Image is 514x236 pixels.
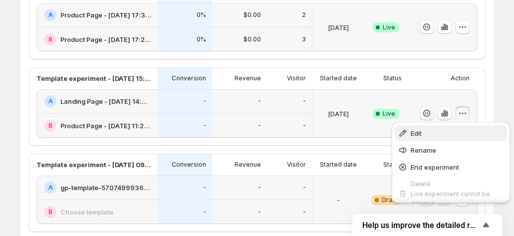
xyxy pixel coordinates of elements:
p: Started date [320,74,357,82]
p: - [303,208,306,216]
p: 0% [197,35,206,43]
p: Status [383,74,402,82]
p: 3 [302,35,306,43]
p: Action [451,74,470,82]
span: Live experiment cannot be deleted [411,190,490,208]
button: End experiment [395,159,507,175]
h2: B [48,35,52,43]
p: $0.00 [244,35,261,43]
span: Live [383,23,395,31]
p: - [303,122,306,130]
h2: B [48,122,52,130]
p: - [203,122,206,130]
span: End experiment [411,163,459,171]
h2: Choose template [60,207,113,217]
p: Started date [320,161,357,169]
p: 0% [197,11,206,19]
span: Live [383,110,395,118]
div: Delete [411,179,504,189]
span: Help us improve the detailed report for A/B campaigns [362,221,480,230]
p: - [203,97,206,105]
p: - [258,97,261,105]
p: - [258,208,261,216]
button: Show survey - Help us improve the detailed report for A/B campaigns [362,219,492,231]
button: Rename [395,142,507,158]
p: Template experiment - [DATE] 09:20:24 [36,160,151,170]
p: - [203,184,206,192]
p: Status [383,161,402,169]
p: Conversion [172,161,206,169]
h2: A [48,184,53,192]
p: Revenue [235,161,261,169]
h2: Product Page - [DATE] 17:36:51 [60,10,151,20]
p: Conversion [172,74,206,82]
h2: A [48,97,53,105]
p: Visitor [287,161,306,169]
span: Edit [411,129,422,137]
h2: Landing Page - [DATE] 14:36:05 [60,96,151,106]
h2: Product Page - [DATE] 11:25:45 [60,121,151,131]
h2: B [48,208,52,216]
p: [DATE] [328,22,349,32]
p: Visitor [287,74,306,82]
p: - [337,195,340,205]
p: - [258,122,261,130]
p: - [258,184,261,192]
h2: Product Page - [DATE] 17:26:04 [60,34,151,44]
p: Revenue [235,74,261,82]
button: DeleteLive experiment cannot be deleted [395,176,507,211]
p: - [303,97,306,105]
button: Edit [395,125,507,141]
p: [DATE] [328,109,349,119]
span: Rename [411,146,436,154]
h2: gp-template-570749993632138464 [60,183,151,193]
p: $0.00 [244,11,261,19]
p: 2 [302,11,306,19]
p: - [303,184,306,192]
p: - [203,208,206,216]
h2: A [48,11,53,19]
span: Draft [382,196,397,204]
p: Template experiment - [DATE] 15:36:13 [36,73,151,83]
